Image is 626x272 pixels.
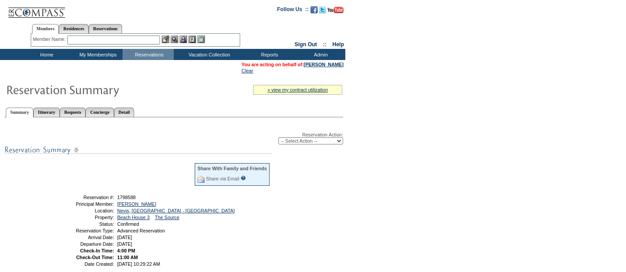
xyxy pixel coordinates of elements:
span: 11:00 AM [117,255,138,260]
td: Status: [50,221,114,227]
strong: Check-Out Time: [76,255,114,260]
a: Become our fan on Facebook [311,9,318,14]
td: Principal Member: [50,201,114,207]
span: [DATE] [117,241,132,247]
td: Location: [50,208,114,213]
input: What is this? [241,176,246,180]
td: Home [20,49,71,60]
td: Reservations [123,49,174,60]
a: Detail [114,108,135,117]
img: View [171,36,178,43]
a: » view my contract utilization [267,87,328,92]
img: Subscribe to our YouTube Channel [327,7,344,13]
a: Members [32,24,59,34]
td: Reservation #: [50,195,114,200]
img: b_edit.gif [162,36,169,43]
td: Admin [294,49,345,60]
a: Beach House 3 [117,215,150,220]
a: Sign Out [295,41,317,48]
span: :: [323,41,327,48]
td: Date Created: [50,261,114,267]
td: Arrival Date: [50,235,114,240]
div: Member Name: [33,36,67,43]
span: [DATE] 10:29:22 AM [117,261,160,267]
a: Reservations [89,24,122,33]
span: 1798588 [117,195,136,200]
a: The Source [155,215,180,220]
td: Reservation Type: [50,228,114,233]
img: Impersonate [180,36,187,43]
a: [PERSON_NAME] [304,62,344,67]
td: Follow Us :: [277,5,309,16]
a: Subscribe to our YouTube Channel [327,9,344,14]
td: Departure Date: [50,241,114,247]
a: Share via Email [206,176,239,181]
span: 4:00 PM [117,248,135,253]
a: Requests [60,108,86,117]
a: Residences [59,24,89,33]
span: Confirmed [117,221,139,227]
div: Share With Family and Friends [197,166,267,171]
td: Property: [50,215,114,220]
a: Concierge [86,108,114,117]
img: Reservations [188,36,196,43]
a: Summary [6,108,33,117]
a: Help [332,41,344,48]
span: [DATE] [117,235,132,240]
span: Advanced Reservation [117,228,165,233]
div: Reservation Action: [4,132,343,144]
span: You are acting on behalf of: [241,62,344,67]
a: [PERSON_NAME] [117,201,156,207]
a: Clear [241,68,253,73]
img: Become our fan on Facebook [311,6,318,13]
td: Reports [243,49,294,60]
img: Follow us on Twitter [319,6,326,13]
a: Nevis, [GEOGRAPHIC_DATA] - [GEOGRAPHIC_DATA] [117,208,235,213]
img: b_calculator.gif [197,36,205,43]
td: My Memberships [71,49,123,60]
strong: Check-In Time: [80,248,114,253]
a: Itinerary [33,108,60,117]
a: Follow us on Twitter [319,9,326,14]
img: Reservaton Summary [6,80,184,98]
td: Vacation Collection [174,49,243,60]
img: subTtlResSummary.gif [4,144,272,156]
